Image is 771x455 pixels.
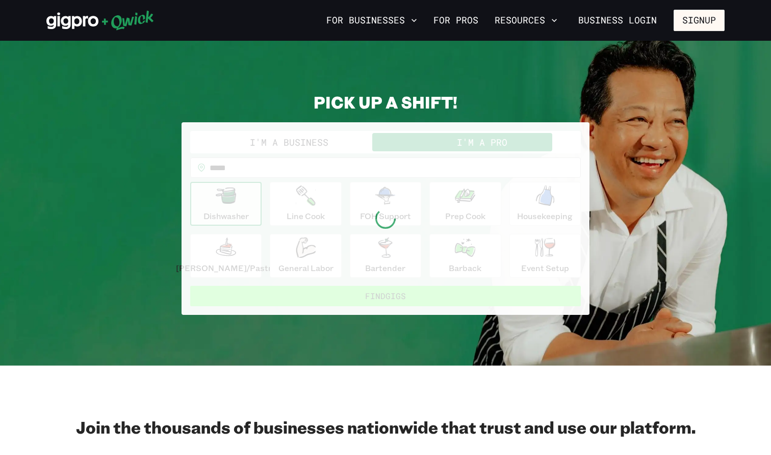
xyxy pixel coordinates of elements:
a: Business Login [570,10,665,31]
p: [PERSON_NAME]/Pastry [176,262,276,274]
a: For Pros [429,12,482,29]
h2: PICK UP A SHIFT! [182,92,589,112]
button: For Businesses [322,12,421,29]
button: Resources [491,12,561,29]
h2: Join the thousands of businesses nationwide that trust and use our platform. [46,417,725,437]
button: Signup [674,10,725,31]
